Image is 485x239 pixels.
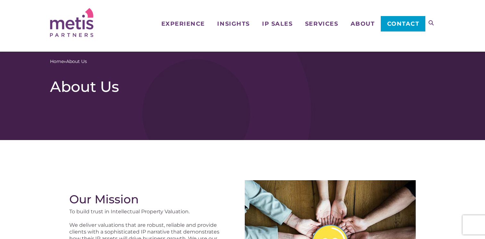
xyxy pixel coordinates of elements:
h1: About Us [50,78,435,96]
span: Contact [387,21,420,27]
img: Metis Partners [50,8,93,37]
p: To build trust in Intellectual Property Valuation. [69,208,230,215]
span: Insights [217,21,250,27]
span: About [351,21,375,27]
span: Experience [161,21,205,27]
span: IP Sales [262,21,293,27]
a: Contact [381,16,425,31]
span: Services [305,21,338,27]
h2: Our Mission [69,192,230,206]
span: » [50,58,87,65]
a: Home [50,58,64,65]
span: About Us [66,58,87,65]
